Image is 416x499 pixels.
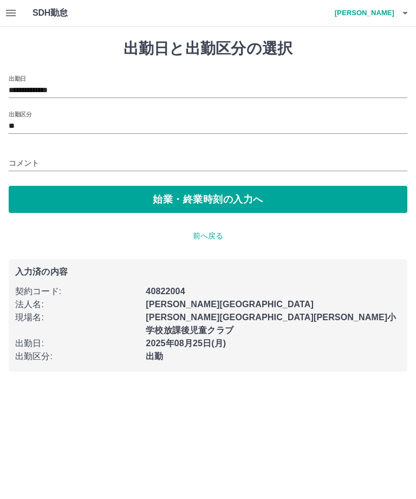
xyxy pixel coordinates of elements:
p: 出勤日 : [15,337,139,350]
p: 現場名 : [15,311,139,324]
b: 出勤 [146,352,163,361]
label: 出勤日 [9,74,26,82]
p: 前へ戻る [9,230,407,242]
label: 出勤区分 [9,110,31,118]
p: 契約コード : [15,285,139,298]
h1: 出勤日と出勤区分の選択 [9,40,407,58]
b: 40822004 [146,287,185,296]
b: [PERSON_NAME][GEOGRAPHIC_DATA][PERSON_NAME]小学校放課後児童クラブ [146,313,396,335]
b: [PERSON_NAME][GEOGRAPHIC_DATA] [146,300,314,309]
p: 法人名 : [15,298,139,311]
button: 始業・終業時刻の入力へ [9,186,407,213]
b: 2025年08月25日(月) [146,339,226,348]
p: 出勤区分 : [15,350,139,363]
p: 入力済の内容 [15,268,401,276]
